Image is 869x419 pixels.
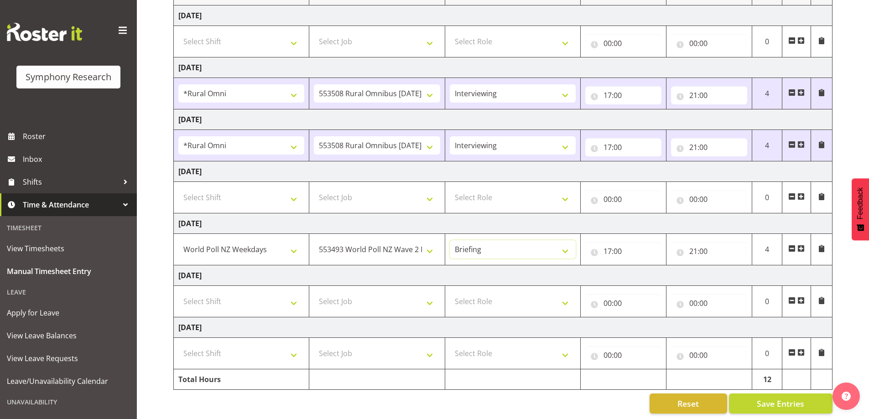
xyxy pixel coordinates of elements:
input: Click to select... [585,138,661,156]
input: Click to select... [585,86,661,104]
span: Time & Attendance [23,198,119,212]
a: View Leave Requests [2,347,135,370]
span: Shifts [23,175,119,189]
span: View Leave Requests [7,352,130,365]
td: [DATE] [174,5,833,26]
img: help-xxl-2.png [842,392,851,401]
span: Inbox [23,152,132,166]
td: [DATE] [174,109,833,130]
input: Click to select... [585,242,661,260]
input: Click to select... [585,294,661,312]
td: 12 [752,369,782,390]
td: 4 [752,130,782,161]
td: [DATE] [174,213,833,234]
input: Click to select... [671,294,747,312]
td: [DATE] [174,265,833,286]
span: Reset [677,398,699,409]
input: Click to select... [671,34,747,52]
button: Feedback - Show survey [852,178,869,240]
div: Leave [2,283,135,301]
button: Reset [650,393,727,414]
img: Rosterit website logo [7,23,82,41]
span: Leave/Unavailability Calendar [7,374,130,388]
button: Save Entries [729,393,833,414]
span: View Timesheets [7,242,130,255]
span: View Leave Balances [7,329,130,342]
div: Symphony Research [26,70,111,84]
span: Roster [23,129,132,143]
a: Leave/Unavailability Calendar [2,370,135,393]
div: Timesheet [2,218,135,237]
span: Feedback [856,187,864,219]
input: Click to select... [585,346,661,364]
td: Total Hours [174,369,309,390]
a: Apply for Leave [2,301,135,324]
input: Click to select... [585,34,661,52]
input: Click to select... [671,346,747,364]
input: Click to select... [671,242,747,260]
a: View Leave Balances [2,324,135,347]
td: 0 [752,338,782,369]
input: Click to select... [671,86,747,104]
td: [DATE] [174,317,833,338]
td: 0 [752,286,782,317]
input: Click to select... [671,138,747,156]
td: 0 [752,182,782,213]
input: Click to select... [585,190,661,208]
a: Manual Timesheet Entry [2,260,135,283]
div: Unavailability [2,393,135,411]
span: Save Entries [757,398,804,409]
td: [DATE] [174,57,833,78]
td: 4 [752,78,782,109]
a: View Timesheets [2,237,135,260]
span: Manual Timesheet Entry [7,264,130,278]
td: 0 [752,26,782,57]
input: Click to select... [671,190,747,208]
span: Apply for Leave [7,306,130,320]
td: 4 [752,234,782,265]
td: [DATE] [174,161,833,182]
